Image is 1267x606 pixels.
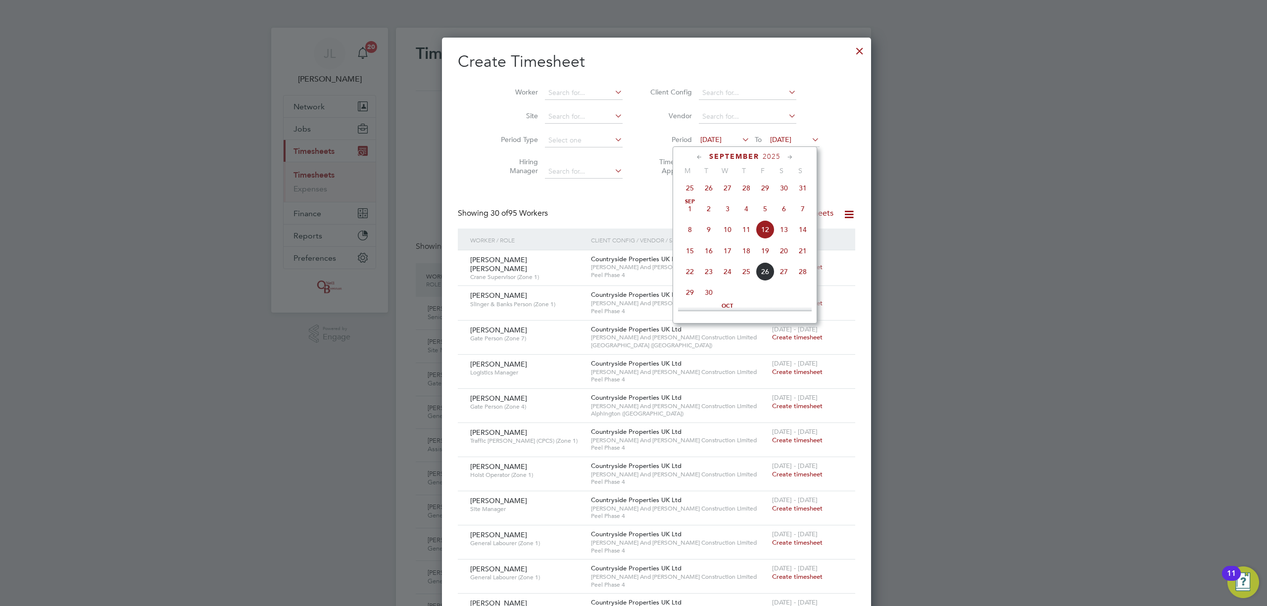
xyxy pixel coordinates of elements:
[772,368,823,376] span: Create timesheet
[737,262,756,281] span: 25
[493,135,538,144] label: Period Type
[756,199,775,218] span: 5
[681,262,699,281] span: 22
[468,229,588,251] div: Worker / Role
[591,564,682,572] span: Countryside Properties UK Ltd
[772,462,818,470] span: [DATE] - [DATE]
[493,88,538,96] label: Worker
[718,304,737,309] span: Oct
[470,334,584,342] span: Gate Person (Zone 7)
[772,333,823,341] span: Create timesheet
[470,462,527,471] span: [PERSON_NAME]
[470,564,527,573] span: [PERSON_NAME]
[793,179,812,197] span: 31
[718,179,737,197] span: 27
[763,152,780,161] span: 2025
[793,220,812,239] span: 14
[699,179,718,197] span: 26
[681,199,699,204] span: Sep
[470,496,527,505] span: [PERSON_NAME]
[737,199,756,218] span: 4
[718,262,737,281] span: 24
[699,199,718,218] span: 2
[545,165,623,179] input: Search for...
[775,241,793,260] span: 20
[591,393,682,402] span: Countryside Properties UK Ltd
[699,220,718,239] span: 9
[737,179,756,197] span: 28
[1227,573,1236,586] div: 11
[775,220,793,239] span: 13
[793,199,812,218] span: 7
[591,402,767,410] span: [PERSON_NAME] And [PERSON_NAME] Construction Limited
[772,504,823,513] span: Create timesheet
[681,220,699,239] span: 8
[793,241,812,260] span: 21
[591,581,767,589] span: Peel Phase 4
[588,229,770,251] div: Client Config / Vendor / Site
[591,547,767,555] span: Peel Phase 4
[591,496,682,504] span: Countryside Properties UK Ltd
[772,564,818,572] span: [DATE] - [DATE]
[591,444,767,452] span: Peel Phase 4
[470,471,584,479] span: Hoist Operator (Zone 1)
[591,462,682,470] span: Countryside Properties UK Ltd
[709,152,759,161] span: September
[791,166,810,175] span: S
[591,290,682,299] span: Countryside Properties UK Ltd
[775,262,793,281] span: 27
[591,427,682,436] span: Countryside Properties UK Ltd
[681,199,699,218] span: 1
[490,208,508,218] span: 30 of
[772,359,818,368] span: [DATE] - [DATE]
[591,530,682,538] span: Countryside Properties UK Ltd
[775,179,793,197] span: 30
[772,538,823,547] span: Create timesheet
[753,166,772,175] span: F
[772,325,818,333] span: [DATE] - [DATE]
[793,304,812,323] span: 5
[737,241,756,260] span: 18
[470,394,527,403] span: [PERSON_NAME]
[647,111,692,120] label: Vendor
[493,157,538,175] label: Hiring Manager
[718,220,737,239] span: 10
[756,262,775,281] span: 26
[591,271,767,279] span: Peel Phase 4
[490,208,548,218] span: 95 Workers
[734,166,753,175] span: T
[700,135,722,144] span: [DATE]
[681,283,699,302] span: 29
[772,470,823,478] span: Create timesheet
[545,110,623,124] input: Search for...
[458,208,550,219] div: Showing
[772,436,823,444] span: Create timesheet
[699,86,796,100] input: Search for...
[591,359,682,368] span: Countryside Properties UK Ltd
[756,304,775,323] span: 3
[752,133,765,146] span: To
[470,437,584,445] span: Traffic [PERSON_NAME] (CPCS) (Zone 1)
[772,530,818,538] span: [DATE] - [DATE]
[647,157,692,175] label: Timesheet Approver
[470,291,527,300] span: [PERSON_NAME]
[699,283,718,302] span: 30
[591,325,682,333] span: Countryside Properties UK Ltd
[591,307,767,315] span: Peel Phase 4
[647,135,692,144] label: Period
[470,539,584,547] span: General Labourer (Zone 1)
[718,199,737,218] span: 3
[718,304,737,323] span: 1
[775,304,793,323] span: 4
[772,427,818,436] span: [DATE] - [DATE]
[678,166,697,175] span: M
[737,304,756,323] span: 2
[470,369,584,376] span: Logistics Manager
[470,300,584,308] span: Slinger & Banks Person (Zone 1)
[681,241,699,260] span: 15
[772,496,818,504] span: [DATE] - [DATE]
[470,326,527,334] span: [PERSON_NAME]
[470,573,584,581] span: General Labourer (Zone 1)
[718,241,737,260] span: 17
[545,134,623,147] input: Select one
